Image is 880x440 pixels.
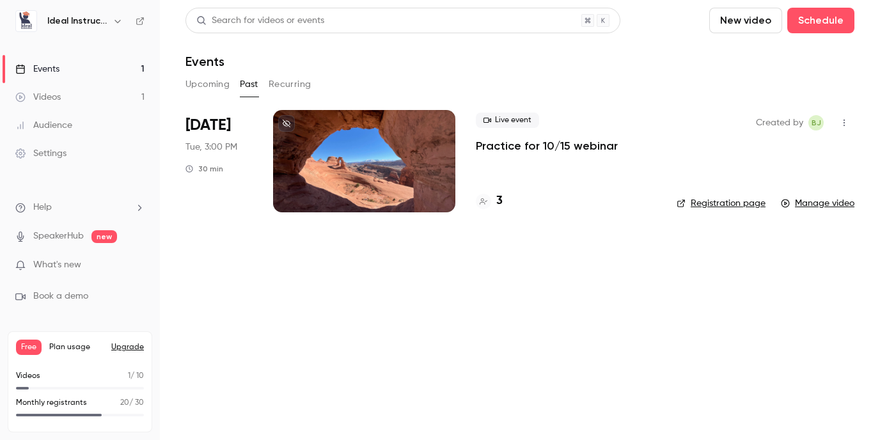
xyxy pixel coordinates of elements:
[808,115,824,130] span: Brian Jaffe
[196,14,324,27] div: Search for videos or events
[812,115,821,130] span: BJ
[33,201,52,214] span: Help
[787,8,854,33] button: Schedule
[756,115,803,130] span: Created by
[16,11,36,31] img: Ideal Instruction
[120,399,129,407] span: 20
[16,397,87,409] p: Monthly registrants
[476,113,539,128] span: Live event
[781,197,854,210] a: Manage video
[677,197,766,210] a: Registration page
[185,74,230,95] button: Upcoming
[111,342,144,352] button: Upgrade
[185,164,223,174] div: 30 min
[496,192,503,210] h4: 3
[476,192,503,210] a: 3
[185,141,237,153] span: Tue, 3:00 PM
[476,138,618,153] a: Practice for 10/15 webinar
[15,63,59,75] div: Events
[91,230,117,243] span: new
[33,230,84,243] a: SpeakerHub
[15,119,72,132] div: Audience
[120,397,144,409] p: / 30
[269,74,311,95] button: Recurring
[15,201,145,214] li: help-dropdown-opener
[47,15,107,27] h6: Ideal Instruction
[15,91,61,104] div: Videos
[49,342,104,352] span: Plan usage
[709,8,782,33] button: New video
[185,115,231,136] span: [DATE]
[185,54,224,69] h1: Events
[16,370,40,382] p: Videos
[240,74,258,95] button: Past
[33,290,88,303] span: Book a demo
[33,258,81,272] span: What's new
[16,340,42,355] span: Free
[15,147,67,160] div: Settings
[128,372,130,380] span: 1
[128,370,144,382] p: / 10
[185,110,253,212] div: Oct 14 Tue, 3:00 PM (America/New York)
